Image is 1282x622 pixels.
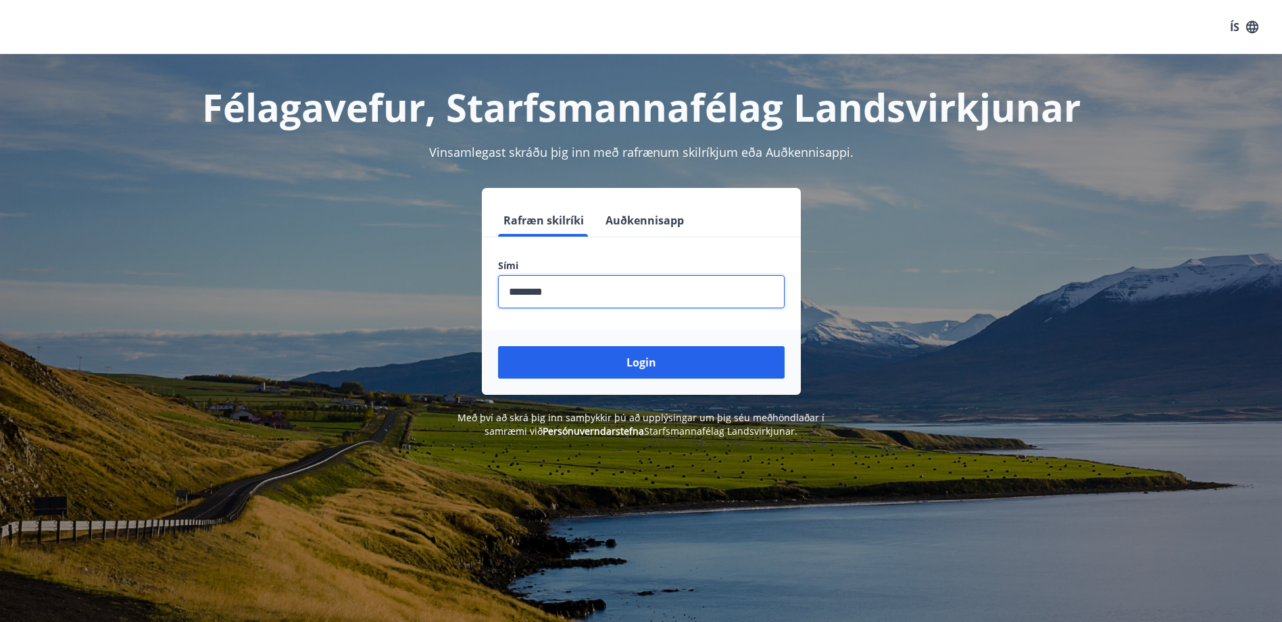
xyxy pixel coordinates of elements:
span: Vinsamlegast skráðu þig inn með rafrænum skilríkjum eða Auðkennisappi. [429,144,854,160]
span: Með því að skrá þig inn samþykkir þú að upplýsingar um þig séu meðhöndlaðar í samræmi við Starfsm... [458,411,824,437]
label: Sími [498,259,785,272]
button: Login [498,346,785,379]
a: Persónuverndarstefna [543,425,644,437]
button: Auðkennisapp [600,204,689,237]
h1: Félagavefur, Starfsmannafélag Landsvirkjunar [171,81,1112,133]
button: Rafræn skilríki [498,204,589,237]
button: ÍS [1223,15,1266,39]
